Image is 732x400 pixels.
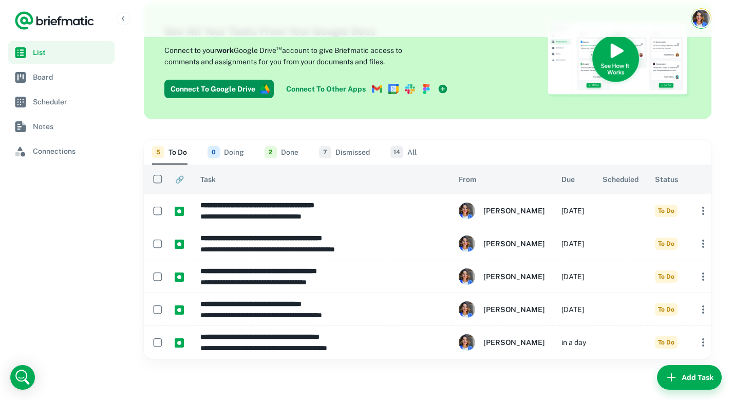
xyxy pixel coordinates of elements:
a: List [8,41,115,64]
a: Scheduler [8,90,115,113]
a: Connect To Other Apps [282,80,452,98]
span: List [33,47,110,58]
img: bbbd50f4-430d-4a6c-8031-5709b37937b4.jpeg [459,301,475,318]
img: https://app.briefmatic.com/assets/integrations/manual.png [175,305,184,315]
button: All [390,140,417,165]
a: Logo [14,10,95,31]
h6: [PERSON_NAME] [483,337,545,348]
button: Dismissed [319,140,370,165]
button: Doing [208,140,244,165]
img: bbbd50f4-430d-4a6c-8031-5709b37937b4.jpeg [459,268,475,285]
img: bbbd50f4-430d-4a6c-8031-5709b37937b4.jpeg [459,203,475,219]
button: To Do [152,140,187,165]
div: Samrah Kazmi [459,235,545,252]
img: https://app.briefmatic.com/assets/integrations/manual.png [175,272,184,282]
td: in a day [553,326,594,359]
span: To Do [655,336,678,349]
span: Scheduler [33,96,110,107]
div: Samrah Kazmi [459,203,545,219]
a: Connections [8,140,115,162]
span: Due [561,173,575,186]
h6: [PERSON_NAME] [483,205,545,216]
button: Add Task [657,365,722,390]
a: Board [8,66,115,88]
span: 0 [208,146,220,158]
span: To Do [655,270,678,283]
span: Notes [33,121,110,132]
button: Done [265,140,298,165]
div: Samrah Kazmi [459,334,545,351]
span: Scheduled [603,173,639,186]
img: https://app.briefmatic.com/assets/integrations/manual.png [175,207,184,216]
span: Board [33,71,110,83]
span: To Do [655,205,678,217]
img: https://app.briefmatic.com/assets/integrations/manual.png [175,240,184,249]
div: Open Intercom Messenger [10,365,35,390]
img: bbbd50f4-430d-4a6c-8031-5709b37937b4.jpeg [459,235,475,252]
span: To Do [655,303,678,316]
button: Connect To Google Drive [164,80,274,98]
b: work [217,46,234,54]
span: 7 [319,146,331,158]
img: https://app.briefmatic.com/assets/integrations/manual.png [175,338,184,348]
td: [DATE] [553,227,594,260]
sup: ™ [276,44,282,51]
h6: [PERSON_NAME] [483,271,545,282]
p: Connect to your Google Drive account to give Briefmatic access to comments and assignments for yo... [164,43,437,67]
span: Connections [33,146,110,157]
h6: [PERSON_NAME] [483,304,545,315]
div: Samrah Kazmi [459,301,545,318]
span: 14 [390,146,403,158]
span: Task [200,173,216,186]
span: Status [655,173,678,186]
img: Samrah Kazmi [692,10,710,27]
span: 🔗 [175,173,184,186]
img: bbbd50f4-430d-4a6c-8031-5709b37937b4.jpeg [459,334,475,351]
span: 5 [152,146,164,158]
td: [DATE] [553,194,594,227]
img: See How Briefmatic Works [547,23,691,99]
td: [DATE] [553,260,594,293]
h6: [PERSON_NAME] [483,238,545,249]
div: Samrah Kazmi [459,268,545,285]
button: Account button [691,8,711,29]
td: [DATE] [553,293,594,326]
span: From [459,173,476,186]
span: To Do [655,238,678,250]
a: Notes [8,115,115,138]
span: 2 [265,146,277,158]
